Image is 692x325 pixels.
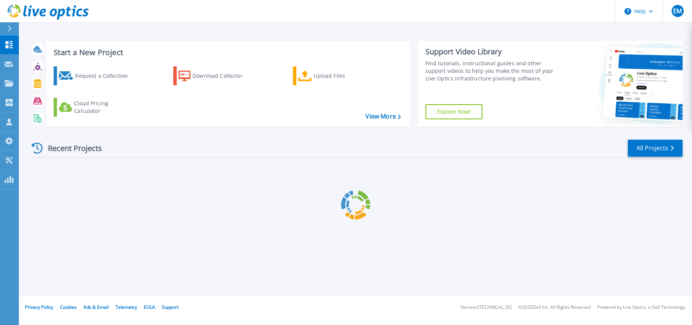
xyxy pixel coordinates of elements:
a: Upload Files [293,66,377,85]
a: Support [162,304,179,310]
li: Powered by Live Optics, a Dell Technology [597,305,685,310]
a: Request a Collection [54,66,138,85]
div: Recent Projects [29,139,112,157]
h3: Start a New Project [54,48,401,57]
a: Cookies [60,304,77,310]
span: EM [673,8,682,14]
a: Download Collector [173,66,257,85]
div: Find tutorials, instructional guides and other support videos to help you make the most of your L... [425,60,560,82]
a: Cloud Pricing Calculator [54,98,138,117]
a: View More [365,113,401,120]
li: Version: [TECHNICAL_ID] [461,305,512,310]
li: © 2025 Dell Inc. All Rights Reserved [518,305,590,310]
div: Support Video Library [425,47,560,57]
div: Download Collector [193,68,253,83]
a: Telemetry [116,304,137,310]
div: Upload Files [313,68,374,83]
a: Ads & Email [83,304,109,310]
a: EULA [144,304,155,310]
div: Request a Collection [75,68,136,83]
a: Explore Now! [425,104,483,119]
div: Cloud Pricing Calculator [74,100,134,115]
a: Privacy Policy [25,304,53,310]
a: All Projects [628,140,683,157]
